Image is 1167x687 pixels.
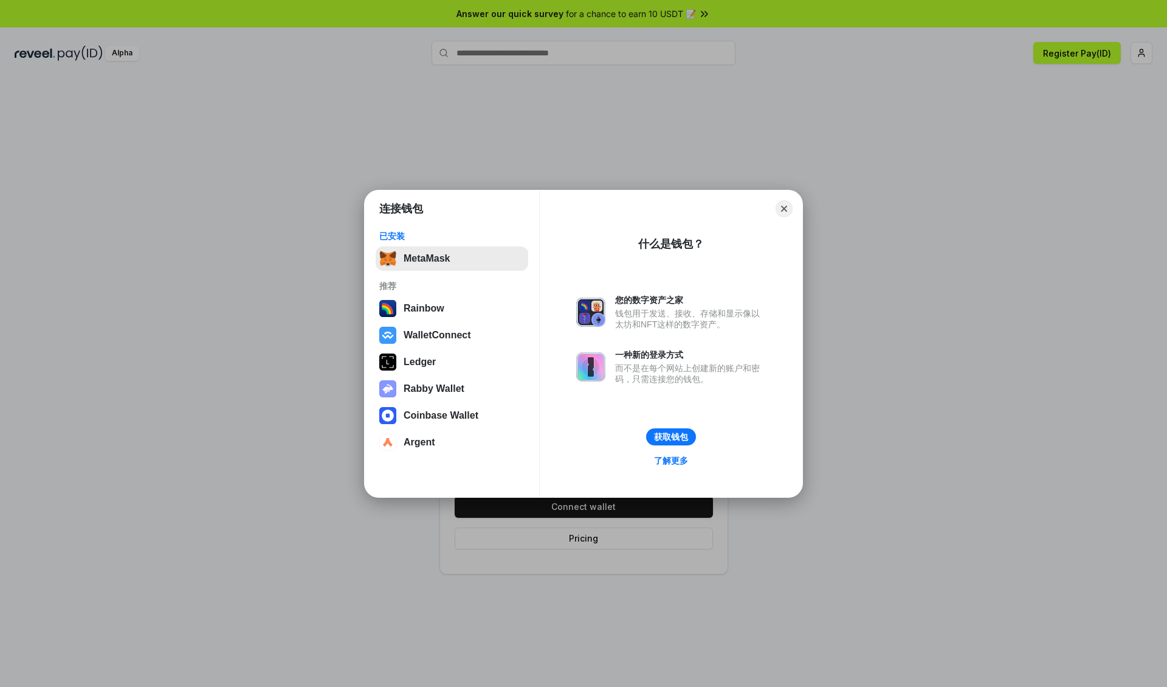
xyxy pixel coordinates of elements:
[615,295,766,305] div: 您的数字资产之家
[646,428,696,445] button: 获取钱包
[379,407,396,424] img: svg+xml,%3Csvg%20width%3D%2228%22%20height%3D%2228%22%20viewBox%3D%220%200%2028%2028%22%20fill%3D...
[379,380,396,397] img: svg+xml,%3Csvg%20xmlns%3D%22http%3A%2F%2Fwww.w3.org%2F2000%2Fsvg%22%20fill%3D%22none%22%20viewBox...
[379,281,525,291] div: 推荐
[376,350,528,374] button: Ledger
[654,455,688,466] div: 了解更多
[379,300,396,317] img: svg+xml,%3Csvg%20width%3D%22120%22%20height%3D%22120%22%20viewBox%3D%220%200%20120%20120%22%20fil...
[404,437,435,448] div: Argent
[615,363,766,385] div: 而不是在每个网站上创建新的账户和密码，只需连接您的钱包。
[379,201,423,216] h1: 连接钱包
[404,253,450,264] div: MetaMask
[379,231,525,242] div: 已安装
[576,298,605,327] img: svg+xml,%3Csvg%20xmlns%3D%22http%3A%2F%2Fwww.w3.org%2F2000%2Fsvg%22%20fill%3D%22none%22%20viewBox...
[654,431,688,442] div: 获取钱包
[576,352,605,382] img: svg+xml,%3Csvg%20xmlns%3D%22http%3A%2F%2Fwww.w3.org%2F2000%2Fsvg%22%20fill%3D%22none%22%20viewBox...
[615,349,766,360] div: 一种新的登录方式
[404,410,478,421] div: Coinbase Wallet
[379,250,396,267] img: svg+xml,%3Csvg%20fill%3D%22none%22%20height%3D%2233%22%20viewBox%3D%220%200%2035%2033%22%20width%...
[379,434,396,451] img: svg+xml,%3Csvg%20width%3D%2228%22%20height%3D%2228%22%20viewBox%3D%220%200%2028%2028%22%20fill%3D...
[376,323,528,347] button: WalletConnect
[776,200,793,217] button: Close
[404,303,444,314] div: Rainbow
[647,453,695,469] a: 了解更多
[404,330,471,341] div: WalletConnect
[376,430,528,455] button: Argent
[404,357,436,368] div: Ledger
[376,377,528,401] button: Rabby Wallet
[376,296,528,321] button: Rainbow
[379,354,396,371] img: svg+xml,%3Csvg%20xmlns%3D%22http%3A%2F%2Fwww.w3.org%2F2000%2Fsvg%22%20width%3D%2228%22%20height%3...
[404,383,464,394] div: Rabby Wallet
[615,308,766,330] div: 钱包用于发送、接收、存储和显示像以太坊和NFT这样的数字资产。
[638,237,704,251] div: 什么是钱包？
[376,403,528,428] button: Coinbase Wallet
[376,246,528,271] button: MetaMask
[379,327,396,344] img: svg+xml,%3Csvg%20width%3D%2228%22%20height%3D%2228%22%20viewBox%3D%220%200%2028%2028%22%20fill%3D...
